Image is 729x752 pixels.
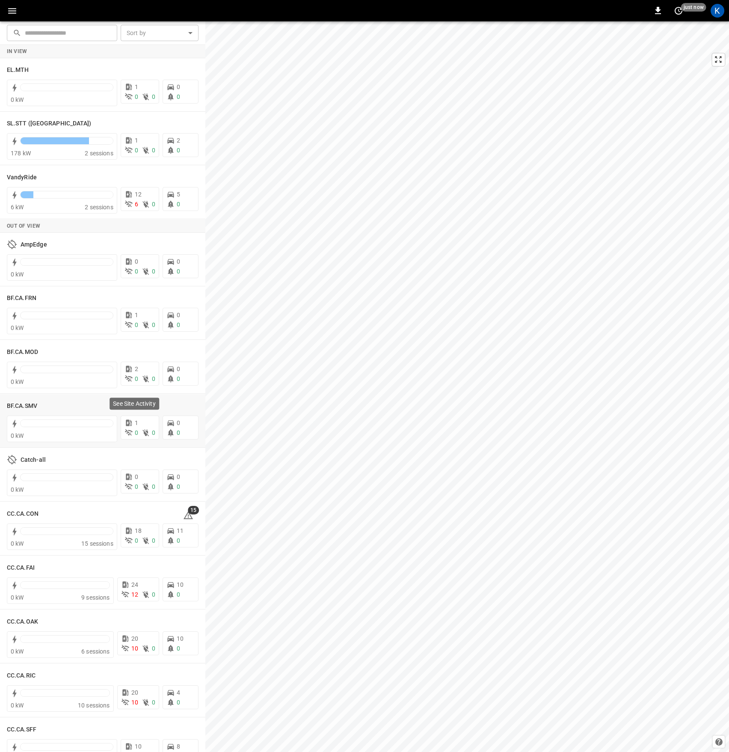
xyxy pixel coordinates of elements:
[135,743,142,750] span: 10
[135,83,138,90] span: 1
[177,83,180,90] span: 0
[11,702,24,709] span: 0 kW
[152,537,155,544] span: 0
[11,540,24,547] span: 0 kW
[177,699,180,706] span: 0
[152,268,155,275] span: 0
[7,509,39,519] h6: CC.CA.CON
[152,147,155,154] span: 0
[177,591,180,598] span: 0
[135,375,138,382] span: 0
[177,321,180,328] span: 0
[135,321,138,328] span: 0
[11,594,24,601] span: 0 kW
[177,258,180,265] span: 0
[131,699,138,706] span: 10
[131,645,138,652] span: 10
[7,223,40,229] strong: Out of View
[135,473,138,480] span: 0
[177,581,184,588] span: 10
[152,201,155,208] span: 0
[7,725,36,734] h6: CC.CA.SFF
[152,645,155,652] span: 0
[113,399,156,408] p: See Site Activity
[177,147,180,154] span: 0
[177,201,180,208] span: 0
[11,324,24,331] span: 0 kW
[85,204,113,211] span: 2 sessions
[177,429,180,436] span: 0
[21,240,47,250] h6: AmpEdge
[177,93,180,100] span: 0
[152,375,155,382] span: 0
[152,591,155,598] span: 0
[177,483,180,490] span: 0
[177,268,180,275] span: 0
[135,527,142,534] span: 18
[81,540,113,547] span: 15 sessions
[131,689,138,696] span: 20
[135,419,138,426] span: 1
[135,191,142,198] span: 12
[7,671,36,681] h6: CC.CA.RIC
[135,429,138,436] span: 0
[152,699,155,706] span: 0
[177,527,184,534] span: 11
[11,271,24,278] span: 0 kW
[135,268,138,275] span: 0
[7,65,29,75] h6: EL.MTH
[7,48,27,54] strong: In View
[152,321,155,328] span: 0
[177,419,180,426] span: 0
[152,429,155,436] span: 0
[7,173,37,182] h6: VandyRide
[11,486,24,493] span: 0 kW
[11,432,24,439] span: 0 kW
[177,137,180,144] span: 2
[177,635,184,642] span: 10
[7,401,37,411] h6: BF.CA.SMV
[85,150,113,157] span: 2 sessions
[131,591,138,598] span: 12
[7,617,38,627] h6: CC.CA.OAK
[11,150,31,157] span: 178 kW
[177,191,180,198] span: 5
[152,93,155,100] span: 0
[7,348,38,357] h6: BF.CA.MOD
[81,594,110,601] span: 9 sessions
[135,93,138,100] span: 0
[188,506,199,514] span: 15
[177,537,180,544] span: 0
[7,119,92,128] h6: SL.STT (Statesville)
[177,689,180,696] span: 4
[711,4,724,18] div: profile-icon
[78,702,110,709] span: 10 sessions
[135,537,138,544] span: 0
[135,258,138,265] span: 0
[135,201,138,208] span: 6
[131,581,138,588] span: 24
[11,378,24,385] span: 0 kW
[177,312,180,318] span: 0
[177,645,180,652] span: 0
[135,137,138,144] span: 1
[177,473,180,480] span: 0
[177,743,180,750] span: 8
[11,96,24,103] span: 0 kW
[21,455,46,465] h6: Catch-all
[177,366,180,372] span: 0
[672,4,685,18] button: set refresh interval
[7,563,35,573] h6: CC.CA.FAI
[681,3,706,12] span: just now
[7,294,36,303] h6: BF.CA.FRN
[135,483,138,490] span: 0
[131,635,138,642] span: 20
[81,648,110,655] span: 6 sessions
[11,204,24,211] span: 6 kW
[135,312,138,318] span: 1
[177,375,180,382] span: 0
[135,147,138,154] span: 0
[135,366,138,372] span: 2
[205,21,729,752] canvas: Map
[11,648,24,655] span: 0 kW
